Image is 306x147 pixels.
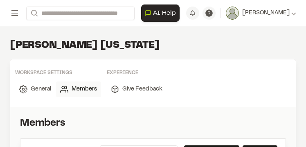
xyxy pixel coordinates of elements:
h1: [PERSON_NAME] [US_STATE] [10,39,160,52]
button: Search [26,7,41,20]
span: Give Feedback [122,85,162,94]
button: [PERSON_NAME] [226,7,296,20]
span: Members [72,85,97,94]
span: [PERSON_NAME] [242,9,290,18]
span: AI Help [153,8,176,18]
a: General [15,81,55,97]
img: User [226,7,239,20]
h2: Members [20,117,286,130]
a: Members [56,81,101,97]
a: Give Feedback [107,81,166,97]
div: Experience [107,69,172,77]
div: Open AI Assistant [141,5,183,22]
span: General [31,85,51,94]
button: Open AI Assistant [141,5,180,22]
div: Workspace settings [15,69,107,77]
